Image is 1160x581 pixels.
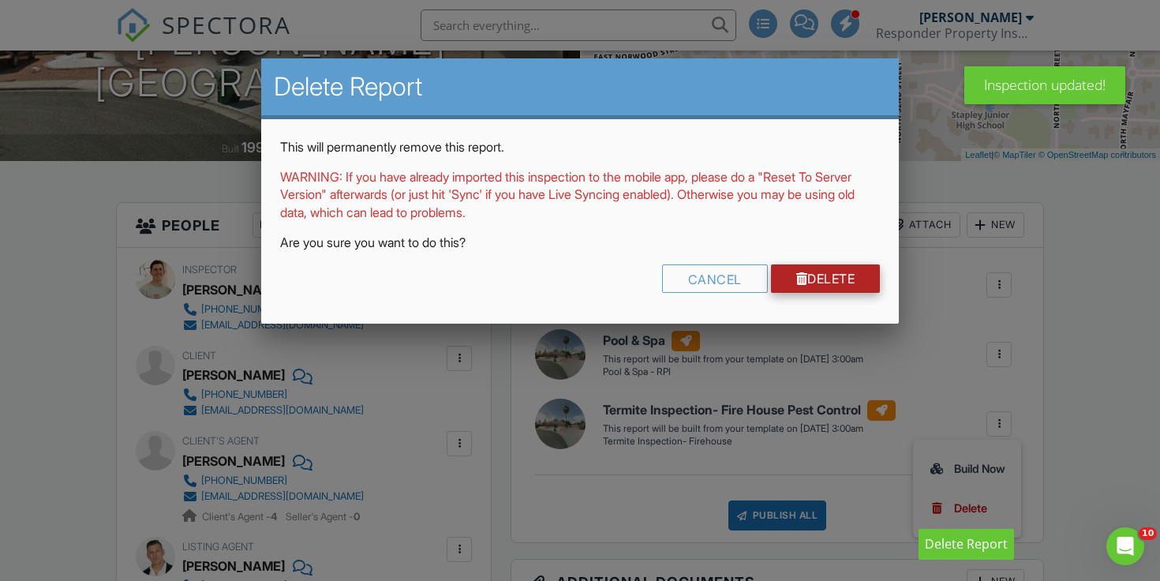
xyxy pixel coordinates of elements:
h2: Delete Report [274,71,887,103]
iframe: Intercom live chat [1106,527,1144,565]
p: Are you sure you want to do this? [280,234,881,251]
span: 10 [1139,527,1157,540]
a: Delete [771,264,881,293]
p: This will permanently remove this report. [280,138,881,156]
div: Cancel [662,264,768,293]
p: WARNING: If you have already imported this inspection to the mobile app, please do a "Reset To Se... [280,168,881,221]
div: Inspection updated! [964,66,1125,104]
